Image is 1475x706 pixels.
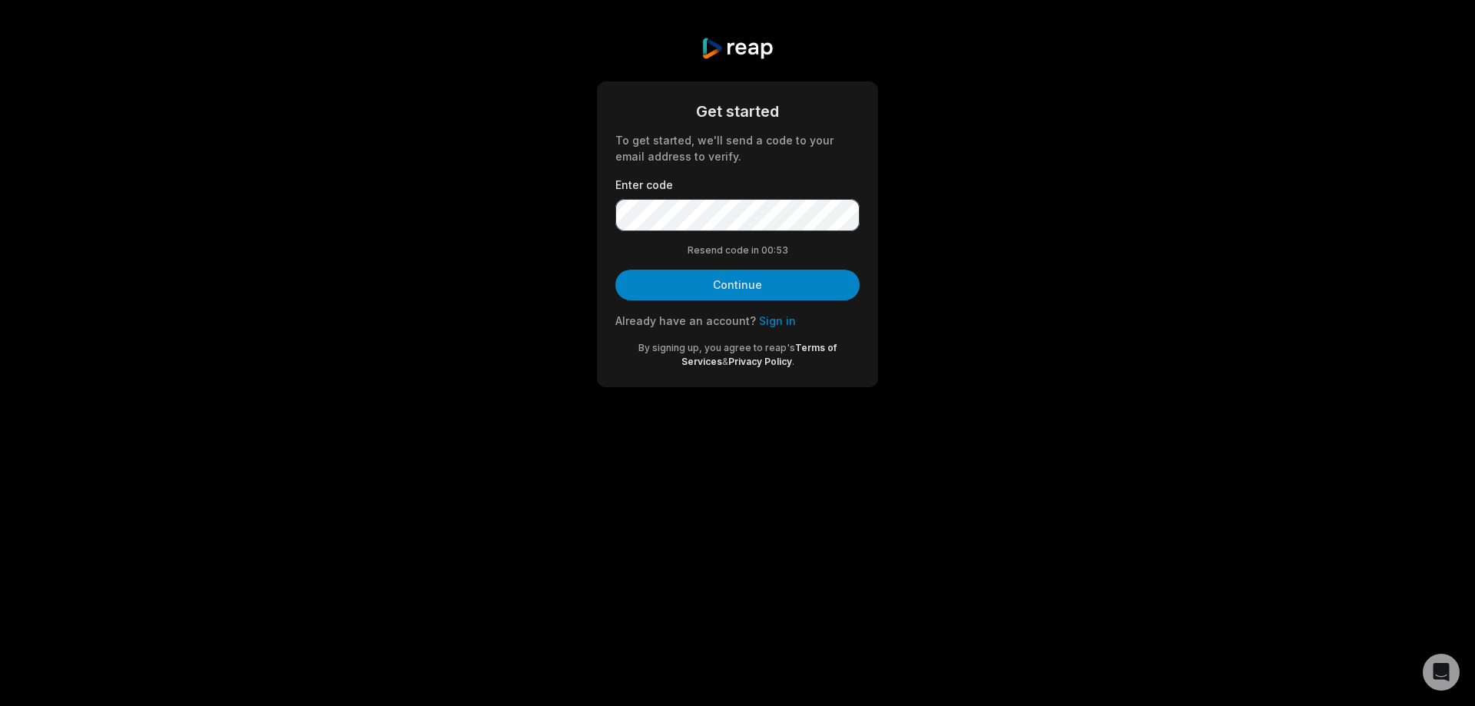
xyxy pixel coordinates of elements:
[615,132,860,164] div: To get started, we'll send a code to your email address to verify.
[615,314,756,327] span: Already have an account?
[728,356,792,367] a: Privacy Policy
[776,244,788,257] span: 53
[701,37,774,60] img: reap
[615,177,860,193] label: Enter code
[615,244,860,257] div: Resend code in 00:
[1423,654,1460,691] div: Open Intercom Messenger
[681,342,837,367] a: Terms of Services
[615,270,860,300] button: Continue
[722,356,728,367] span: &
[792,356,794,367] span: .
[615,100,860,123] div: Get started
[638,342,795,353] span: By signing up, you agree to reap's
[759,314,796,327] a: Sign in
